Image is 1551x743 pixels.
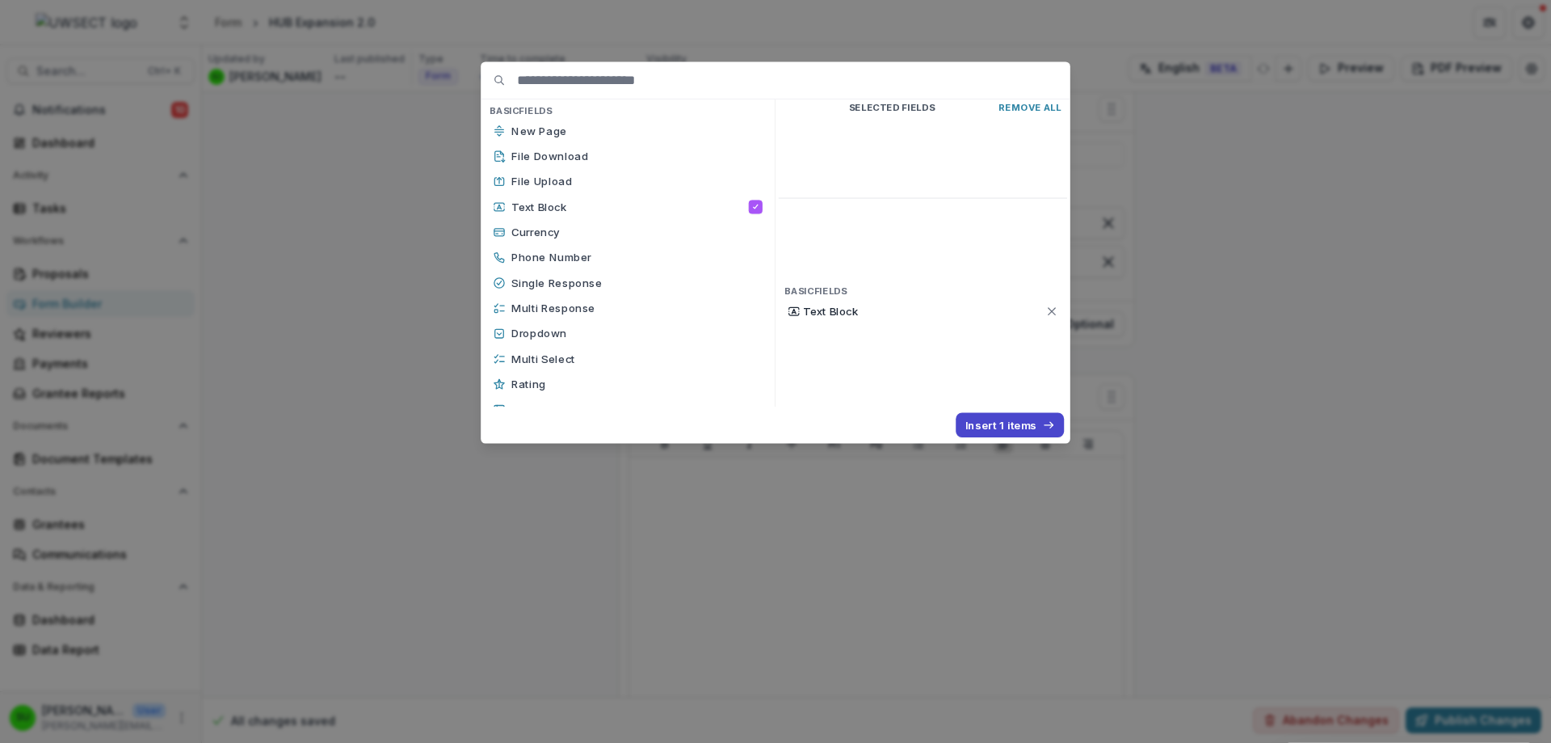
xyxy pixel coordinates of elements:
[511,123,763,139] p: New Page
[511,250,763,266] p: Phone Number
[511,148,763,164] p: File Download
[511,326,763,342] p: Dropdown
[511,300,763,316] p: Multi Response
[511,275,763,291] p: Single Response
[484,103,771,120] h4: Basic Fields
[956,413,1064,437] button: Insert 1 items
[779,283,1067,300] h4: Basic Fields
[511,376,763,392] p: Rating
[998,103,1061,114] p: Remove All
[784,103,998,114] p: Selected Fields
[511,224,763,240] p: Currency
[511,351,763,367] p: Multi Select
[511,402,763,418] p: Table
[511,174,763,190] p: File Upload
[511,199,749,215] p: Text Block
[803,303,1045,319] p: Text Block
